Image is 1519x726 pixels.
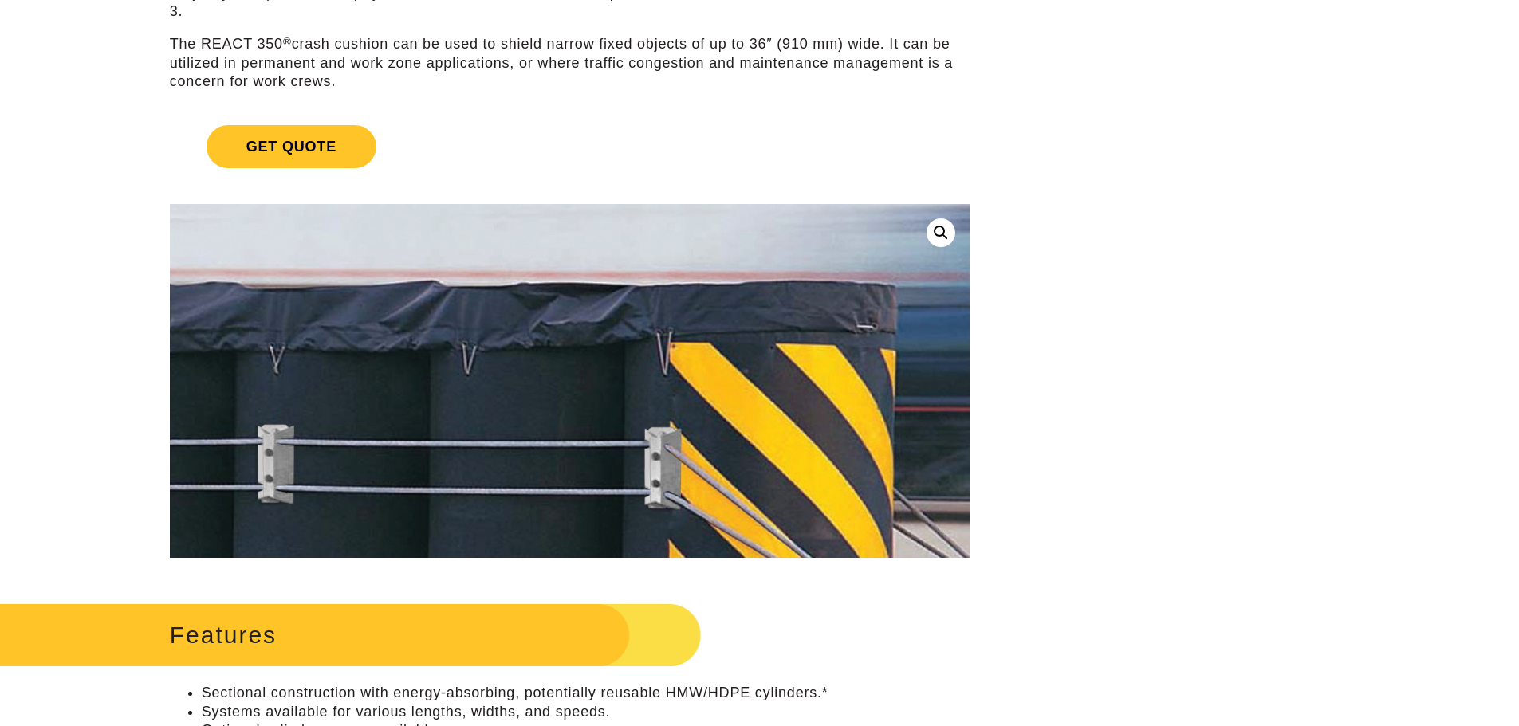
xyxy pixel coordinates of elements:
li: Systems available for various lengths, widths, and speeds. [202,703,970,721]
span: Get Quote [207,125,376,168]
li: Sectional construction with energy-absorbing, potentially reusable HMW/HDPE cylinders.* [202,684,970,702]
a: Get Quote [170,106,970,187]
sup: ® [283,36,292,48]
p: The REACT 350 crash cushion can be used to shield narrow fixed objects of up to 36″ (910 mm) wide... [170,35,970,91]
